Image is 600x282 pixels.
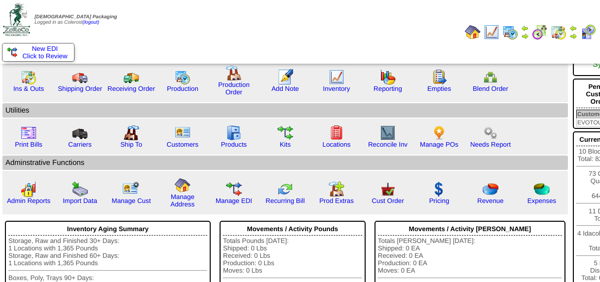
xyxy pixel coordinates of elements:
[15,141,42,148] a: Print Bills
[532,24,548,40] img: calendarblend.gif
[21,69,37,85] img: calendarinout.gif
[218,81,250,96] a: Production Order
[120,141,142,148] a: Ship To
[223,223,362,236] div: Movements / Activity Pounds
[271,85,299,92] a: Add Note
[108,85,155,92] a: Receiving Order
[277,181,293,197] img: reconcile.gif
[21,125,37,141] img: invoice2.gif
[329,125,344,141] img: locations.gif
[2,156,568,170] td: Adminstrative Functions
[32,45,58,52] span: New EDI
[473,85,508,92] a: Blend Order
[122,181,141,197] img: managecust.png
[7,197,50,204] a: Admin Reports
[319,197,354,204] a: Prod Extras
[35,14,117,25] span: Logged in as Colerost
[7,52,69,60] span: Click to Review
[7,45,69,60] a: New EDI Click to Review
[226,125,242,141] img: cabinet.gif
[2,103,568,118] td: Utilities
[329,69,344,85] img: line_graph.gif
[82,20,99,25] a: (logout)
[431,181,447,197] img: dollar.gif
[374,85,402,92] a: Reporting
[378,223,562,236] div: Movements / Activity [PERSON_NAME]
[277,69,293,85] img: orders.gif
[280,141,291,148] a: Kits
[35,14,117,20] span: [DEMOGRAPHIC_DATA] Packaging
[167,141,198,148] a: Customers
[221,141,247,148] a: Products
[470,141,511,148] a: Needs Report
[580,24,596,40] img: calendarcustomer.gif
[431,69,447,85] img: workorder.gif
[63,197,97,204] a: Import Data
[175,69,190,85] img: calendarprod.gif
[323,85,350,92] a: Inventory
[167,85,198,92] a: Production
[21,181,37,197] img: graph2.png
[420,141,458,148] a: Manage POs
[527,197,557,204] a: Expenses
[123,69,139,85] img: truck2.gif
[465,24,481,40] img: home.gif
[13,85,44,92] a: Ins & Outs
[380,181,396,197] img: cust_order.png
[551,24,566,40] img: calendarinout.gif
[265,197,304,204] a: Recurring Bill
[484,24,499,40] img: line_graph.gif
[431,125,447,141] img: po.png
[569,32,577,40] img: arrowright.gif
[123,125,139,141] img: factory2.gif
[372,197,404,204] a: Cust Order
[427,85,451,92] a: Empties
[72,125,88,141] img: truck3.gif
[175,125,190,141] img: customers.gif
[380,125,396,141] img: line_graph2.gif
[502,24,518,40] img: calendarprod.gif
[175,177,190,193] img: home.gif
[226,65,242,81] img: factory.gif
[521,24,529,32] img: arrowleft.gif
[7,47,17,57] img: ediSmall.gif
[72,69,88,85] img: truck.gif
[216,197,252,204] a: Manage EDI
[322,141,350,148] a: Locations
[68,141,91,148] a: Carriers
[368,141,408,148] a: Reconcile Inv
[569,24,577,32] img: arrowleft.gif
[477,197,503,204] a: Revenue
[226,181,242,197] img: edi.gif
[534,181,550,197] img: pie_chart2.png
[483,125,498,141] img: workflow.png
[521,32,529,40] img: arrowright.gif
[429,197,450,204] a: Pricing
[3,3,30,36] img: zoroco-logo-small.webp
[380,69,396,85] img: graph.gif
[483,69,498,85] img: network.png
[171,193,195,208] a: Manage Address
[483,181,498,197] img: pie_chart.png
[277,125,293,141] img: workflow.gif
[329,181,344,197] img: prodextras.gif
[72,181,88,197] img: import.gif
[112,197,150,204] a: Manage Cust
[8,223,207,236] div: Inventory Aging Summary
[58,85,102,92] a: Shipping Order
